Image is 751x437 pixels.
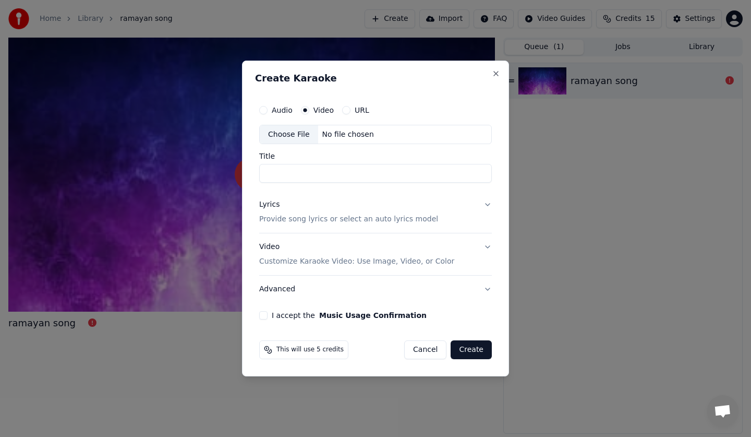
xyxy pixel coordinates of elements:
label: Audio [272,107,293,114]
button: I accept the [319,312,427,319]
button: Cancel [404,340,446,359]
button: VideoCustomize Karaoke Video: Use Image, Video, or Color [259,234,492,276]
div: Lyrics [259,200,280,210]
label: Video [313,107,334,114]
div: No file chosen [318,129,378,140]
p: Provide song lyrics or select an auto lyrics model [259,215,438,225]
span: This will use 5 credits [276,346,344,354]
div: Video [259,242,454,267]
button: Advanced [259,276,492,303]
div: Choose File [260,125,318,144]
h2: Create Karaoke [255,74,496,83]
p: Customize Karaoke Video: Use Image, Video, or Color [259,256,454,267]
label: URL [355,107,369,114]
label: I accept the [272,312,427,319]
button: Create [451,340,492,359]
label: Title [259,153,492,160]
button: LyricsProvide song lyrics or select an auto lyrics model [259,192,492,233]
